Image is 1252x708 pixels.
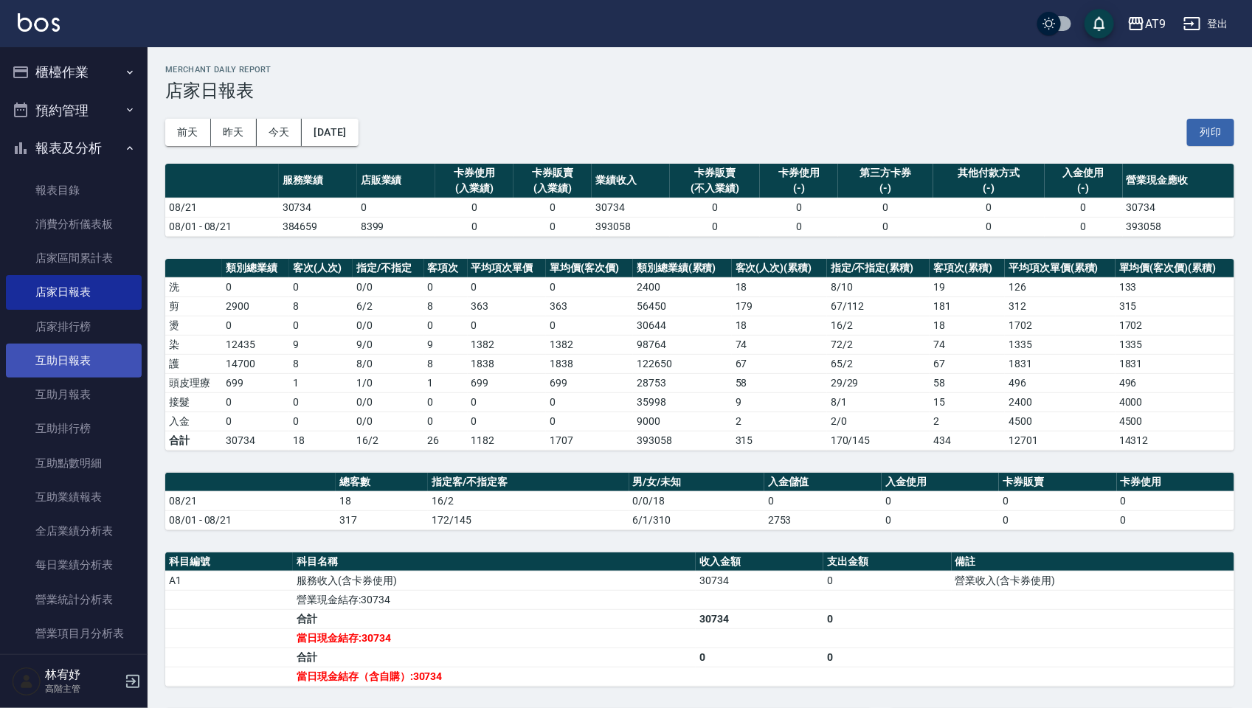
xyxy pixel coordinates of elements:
[670,217,760,236] td: 0
[827,259,930,278] th: 指定/不指定(累積)
[165,80,1234,101] h3: 店家日報表
[289,259,353,278] th: 客次(人次)
[838,198,933,217] td: 0
[468,373,547,392] td: 699
[933,217,1045,236] td: 0
[165,354,222,373] td: 護
[842,165,930,181] div: 第三方卡券
[45,682,120,695] p: 高階主管
[952,552,1234,572] th: 備註
[1005,296,1116,316] td: 312
[546,277,633,296] td: 0
[633,259,732,278] th: 類別總業績(累積)
[289,373,353,392] td: 1
[6,344,142,378] a: 互助日報表
[6,310,142,344] a: 店家排行榜
[764,181,834,196] div: (-)
[732,354,827,373] td: 67
[165,296,222,316] td: 剪
[165,552,1234,687] table: a dense table
[424,296,468,316] td: 8
[517,165,588,181] div: 卡券販賣
[6,480,142,514] a: 互助業績報表
[165,473,1234,530] table: a dense table
[468,412,547,431] td: 0
[6,241,142,275] a: 店家區間累計表
[633,335,732,354] td: 98764
[6,446,142,480] a: 互助點數明細
[732,316,827,335] td: 18
[732,277,827,296] td: 18
[293,571,696,590] td: 服務收入(含卡券使用)
[357,198,435,217] td: 0
[930,392,1005,412] td: 15
[764,510,882,530] td: 2753
[1116,354,1234,373] td: 1831
[546,296,633,316] td: 363
[1145,15,1166,33] div: AT9
[165,412,222,431] td: 入金
[222,277,289,296] td: 0
[289,296,353,316] td: 8
[428,473,629,492] th: 指定客/不指定客
[882,510,999,530] td: 0
[823,552,951,572] th: 支出金額
[222,431,289,450] td: 30734
[165,510,336,530] td: 08/01 - 08/21
[424,412,468,431] td: 0
[937,181,1041,196] div: (-)
[6,617,142,650] a: 營業項目月分析表
[629,491,764,510] td: 0/0/18
[424,259,468,278] th: 客項次
[353,392,423,412] td: 0 / 0
[999,473,1116,492] th: 卡券販賣
[1116,392,1234,412] td: 4000
[1123,217,1234,236] td: 393058
[732,412,827,431] td: 2
[764,473,882,492] th: 入金儲值
[633,354,732,373] td: 122650
[546,431,633,450] td: 1707
[257,119,302,146] button: 今天
[930,354,1005,373] td: 67
[517,181,588,196] div: (入業績)
[165,198,279,217] td: 08/21
[6,378,142,412] a: 互助月報表
[165,431,222,450] td: 合計
[468,316,547,335] td: 0
[952,571,1234,590] td: 營業收入(含卡券使用)
[930,259,1005,278] th: 客項次(累積)
[165,316,222,335] td: 燙
[633,277,732,296] td: 2400
[165,65,1234,74] h2: Merchant Daily Report
[357,217,435,236] td: 8399
[760,198,838,217] td: 0
[289,431,353,450] td: 18
[1116,335,1234,354] td: 1335
[592,217,670,236] td: 393058
[732,296,827,316] td: 179
[353,354,423,373] td: 8 / 0
[1116,296,1234,316] td: 315
[6,275,142,309] a: 店家日報表
[424,277,468,296] td: 0
[468,296,547,316] td: 363
[1187,119,1234,146] button: 列印
[293,590,696,609] td: 營業現金結存:30734
[1005,316,1116,335] td: 1702
[838,217,933,236] td: 0
[222,392,289,412] td: 0
[827,354,930,373] td: 65 / 2
[633,392,732,412] td: 35998
[930,296,1005,316] td: 181
[1123,164,1234,198] th: 營業現金應收
[6,91,142,130] button: 預約管理
[823,648,951,667] td: 0
[6,129,142,167] button: 報表及分析
[353,277,423,296] td: 0 / 0
[1117,473,1234,492] th: 卡券使用
[293,552,696,572] th: 科目名稱
[513,198,592,217] td: 0
[293,667,696,686] td: 當日現金結存（含自購）:30734
[546,259,633,278] th: 單均價(客次價)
